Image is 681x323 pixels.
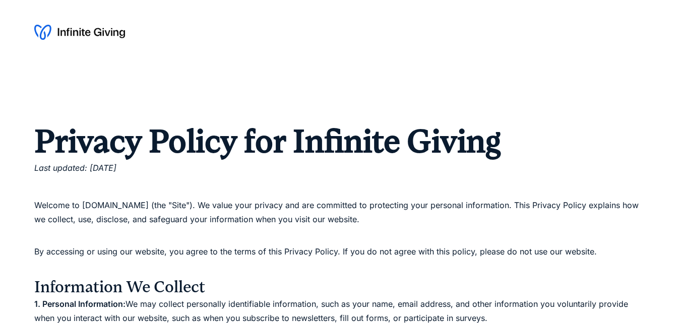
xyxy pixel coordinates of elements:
p: By accessing or using our website, you agree to the terms of this Privacy Policy. If you do not a... [34,245,647,272]
h3: Information We Collect [34,277,647,297]
p: Welcome to [DOMAIN_NAME] (the "Site"). We value your privacy and are committed to protecting your... [34,199,647,240]
strong: Privacy Policy for Infinite Giving [34,122,501,160]
em: Last updated: [DATE] [34,163,116,173]
p: ‍ [34,180,647,193]
strong: 1. Personal Information: [34,299,126,309]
